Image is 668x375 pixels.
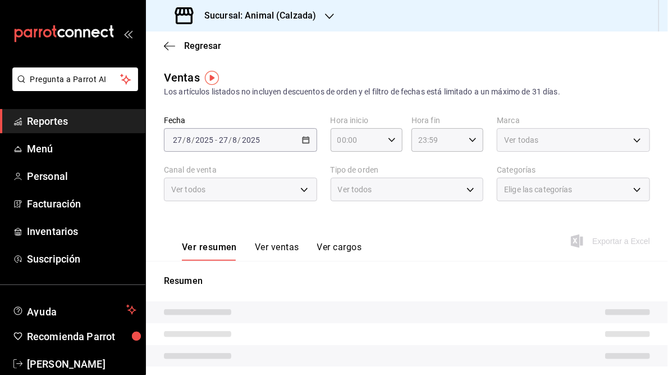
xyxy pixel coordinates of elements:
span: / [182,135,186,144]
button: open_drawer_menu [123,29,132,38]
div: Los artículos listados no incluyen descuentos de orden y el filtro de fechas está limitado a un m... [164,86,650,98]
label: Tipo de orden [331,166,484,174]
a: Pregunta a Parrot AI [8,82,138,93]
span: / [228,135,232,144]
label: Fecha [164,117,317,125]
button: Ver resumen [182,242,237,261]
span: Ayuda [27,303,122,317]
span: Menú [27,141,136,156]
span: Ver todos [171,184,205,195]
label: Hora fin [411,117,483,125]
span: Facturación [27,196,136,211]
span: Inventarios [27,224,136,239]
span: Regresar [184,40,221,51]
span: Suscripción [27,251,136,266]
input: ---- [241,135,260,144]
button: Pregunta a Parrot AI [12,67,138,91]
span: Ver todas [504,134,538,146]
img: Tooltip marker [205,71,219,85]
p: Resumen [164,274,650,288]
span: / [191,135,195,144]
label: Hora inicio [331,117,402,125]
label: Categorías [497,166,650,174]
span: Pregunta a Parrot AI [30,74,121,85]
h3: Sucursal: Animal (Calzada) [195,9,316,22]
button: Ver cargos [317,242,362,261]
span: [PERSON_NAME] [27,356,136,372]
input: -- [186,135,191,144]
span: Reportes [27,114,136,129]
button: Ver ventas [255,242,299,261]
button: Regresar [164,40,221,51]
span: / [238,135,241,144]
span: Elige las categorías [504,184,573,195]
div: navigation tabs [182,242,362,261]
input: -- [218,135,228,144]
span: Recomienda Parrot [27,329,136,344]
span: Personal [27,169,136,184]
input: -- [232,135,238,144]
div: Ventas [164,69,200,86]
span: - [215,135,217,144]
label: Marca [497,117,650,125]
span: Ver todos [338,184,372,195]
input: -- [172,135,182,144]
label: Canal de venta [164,166,317,174]
input: ---- [195,135,214,144]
